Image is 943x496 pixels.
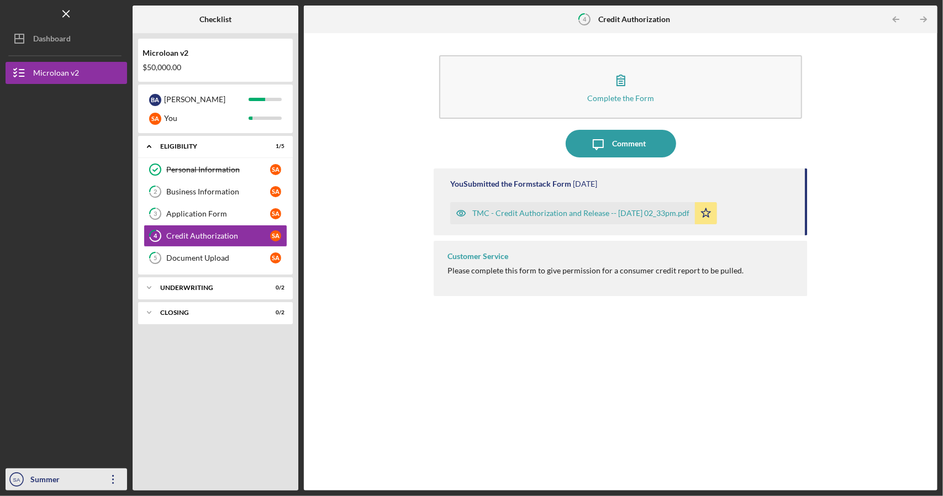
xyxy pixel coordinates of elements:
[270,252,281,263] div: S A
[439,55,802,119] button: Complete the Form
[166,165,270,174] div: Personal Information
[265,284,285,291] div: 0 / 2
[149,94,161,106] div: B A
[33,62,79,87] div: Microloan v2
[160,284,257,291] div: Underwriting
[447,266,744,275] div: Please complete this form to give permission for a consumer credit report to be pulled.
[154,188,157,196] tspan: 2
[160,309,257,316] div: Closing
[144,203,287,225] a: 3Application FormSA
[270,186,281,197] div: S A
[160,143,257,150] div: Eligibility
[6,468,127,490] button: SASummer [PERSON_NAME]
[154,233,157,240] tspan: 4
[270,230,281,241] div: S A
[450,202,717,224] button: TMC - Credit Authorization and Release -- [DATE] 02_33pm.pdf
[583,15,587,23] tspan: 4
[164,109,249,128] div: You
[164,90,249,109] div: [PERSON_NAME]
[144,225,287,247] a: 4Credit AuthorizationSA
[265,143,285,150] div: 1 / 5
[154,210,157,218] tspan: 3
[6,62,127,84] button: Microloan v2
[587,94,654,102] div: Complete the Form
[154,255,157,262] tspan: 5
[166,254,270,262] div: Document Upload
[199,15,231,24] b: Checklist
[265,309,285,316] div: 0 / 2
[33,28,71,52] div: Dashboard
[166,231,270,240] div: Credit Authorization
[612,130,646,157] div: Comment
[573,180,597,188] time: 2025-09-26 18:33
[143,49,288,57] div: Microloan v2
[144,159,287,181] a: Personal InformationSA
[598,15,670,24] b: Credit Authorization
[166,209,270,218] div: Application Form
[166,187,270,196] div: Business Information
[143,63,288,72] div: $50,000.00
[149,113,161,125] div: S A
[566,130,676,157] button: Comment
[270,164,281,175] div: S A
[6,28,127,50] button: Dashboard
[450,180,571,188] div: You Submitted the Formstack Form
[270,208,281,219] div: S A
[447,252,508,261] div: Customer Service
[472,209,689,218] div: TMC - Credit Authorization and Release -- [DATE] 02_33pm.pdf
[13,477,20,483] text: SA
[144,247,287,269] a: 5Document UploadSA
[144,181,287,203] a: 2Business InformationSA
